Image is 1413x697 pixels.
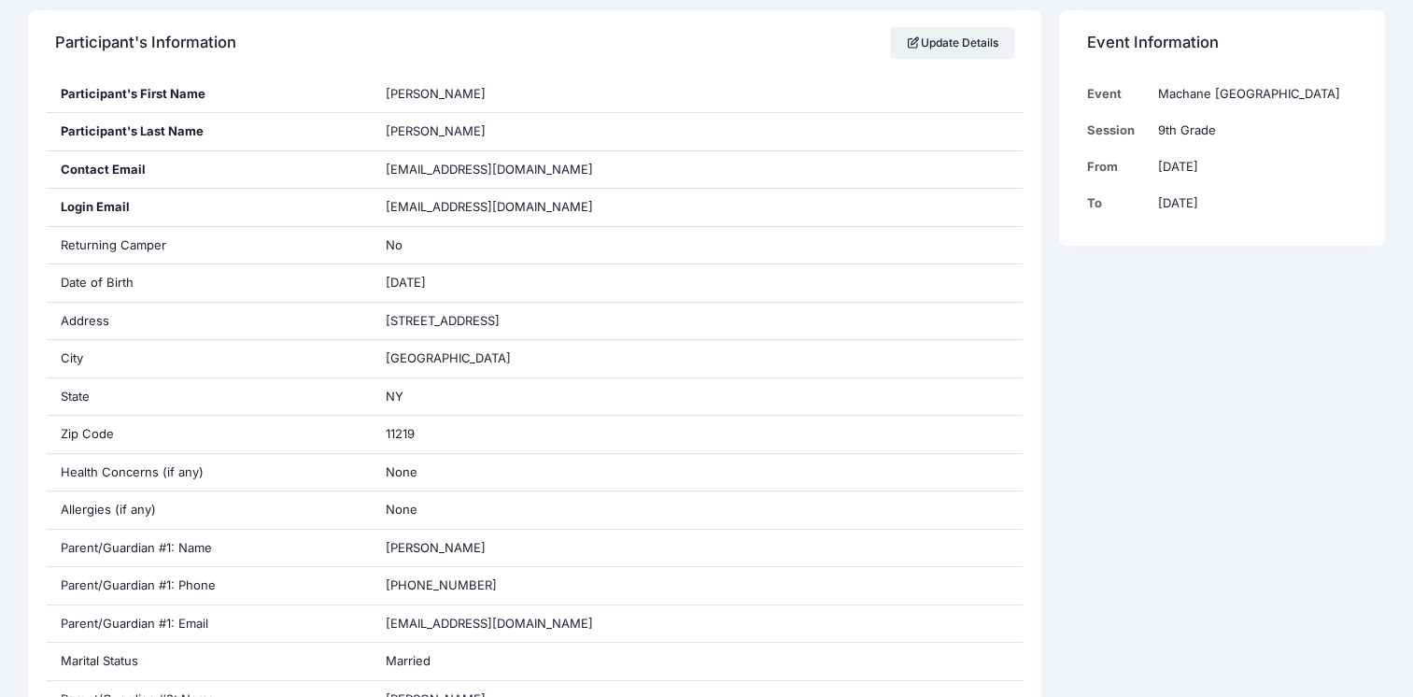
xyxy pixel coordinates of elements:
[47,454,373,491] div: Health Concerns (if any)
[386,313,500,328] span: [STREET_ADDRESS]
[1087,149,1149,185] td: From
[47,227,373,264] div: Returning Camper
[47,189,373,226] div: Login Email
[47,303,373,340] div: Address
[386,198,619,217] span: [EMAIL_ADDRESS][DOMAIN_NAME]
[386,389,403,404] span: NY
[386,350,511,365] span: [GEOGRAPHIC_DATA]
[47,113,373,150] div: Participant's Last Name
[386,577,497,592] span: [PHONE_NUMBER]
[1149,112,1358,149] td: 9th Grade
[1087,16,1219,69] h4: Event Information
[1149,149,1358,185] td: [DATE]
[47,530,373,567] div: Parent/Guardian #1: Name
[386,653,431,668] span: Married
[1149,76,1358,112] td: Machane [GEOGRAPHIC_DATA]
[386,464,417,479] span: None
[386,237,403,252] span: No
[47,151,373,189] div: Contact Email
[55,16,236,69] h4: Participant's Information
[47,378,373,416] div: State
[386,426,415,441] span: 11219
[1149,185,1358,221] td: [DATE]
[386,162,593,177] span: [EMAIL_ADDRESS][DOMAIN_NAME]
[47,416,373,453] div: Zip Code
[386,123,486,138] span: [PERSON_NAME]
[47,643,373,680] div: Marital Status
[386,616,593,631] span: [EMAIL_ADDRESS][DOMAIN_NAME]
[386,502,417,517] span: None
[1087,76,1149,112] td: Event
[47,567,373,605] div: Parent/Guardian #1: Phone
[47,340,373,377] div: City
[47,605,373,643] div: Parent/Guardian #1: Email
[47,491,373,529] div: Allergies (if any)
[47,76,373,113] div: Participant's First Name
[386,540,486,555] span: [PERSON_NAME]
[1087,112,1149,149] td: Session
[47,264,373,302] div: Date of Birth
[386,86,486,101] span: [PERSON_NAME]
[386,275,426,290] span: [DATE]
[1087,185,1149,221] td: To
[890,27,1014,59] a: Update Details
